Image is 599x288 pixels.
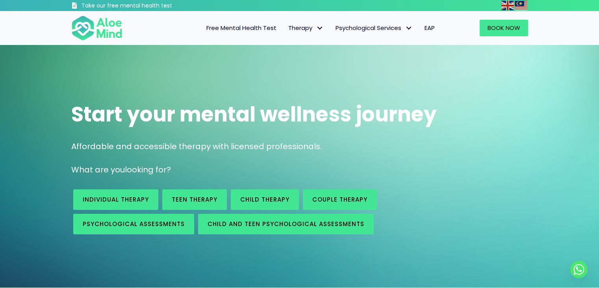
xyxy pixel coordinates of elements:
span: Child and Teen Psychological assessments [208,220,364,228]
span: Psychological Services [336,24,413,32]
img: Aloe mind Logo [71,15,122,41]
a: Malay [515,1,528,10]
span: Book Now [488,24,520,32]
a: Whatsapp [570,261,588,278]
nav: Menu [133,20,441,36]
span: Individual therapy [83,195,149,204]
a: English [501,1,515,10]
a: Psychological assessments [73,214,194,234]
span: Start your mental wellness journey [71,100,437,129]
span: EAP [425,24,435,32]
a: Individual therapy [73,189,158,210]
span: looking for? [125,164,171,175]
a: Couple therapy [303,189,377,210]
h3: Take our free mental health test [82,2,214,10]
img: ms [515,1,527,10]
span: Child Therapy [240,195,289,204]
a: EAP [419,20,441,36]
a: Child and Teen Psychological assessments [198,214,374,234]
p: Affordable and accessible therapy with licensed professionals. [71,141,528,152]
a: Take our free mental health test [71,2,214,11]
span: Psychological assessments [83,220,185,228]
a: Child Therapy [231,189,299,210]
span: What are you [71,164,125,175]
span: Therapy: submenu [314,22,326,34]
a: Teen Therapy [162,189,227,210]
a: TherapyTherapy: submenu [282,20,330,36]
a: Book Now [480,20,528,36]
a: Psychological ServicesPsychological Services: submenu [330,20,419,36]
a: Free Mental Health Test [200,20,282,36]
span: Couple therapy [312,195,367,204]
span: Teen Therapy [172,195,217,204]
span: Free Mental Health Test [206,24,276,32]
img: en [501,1,514,10]
span: Therapy [288,24,324,32]
span: Psychological Services: submenu [403,22,415,34]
